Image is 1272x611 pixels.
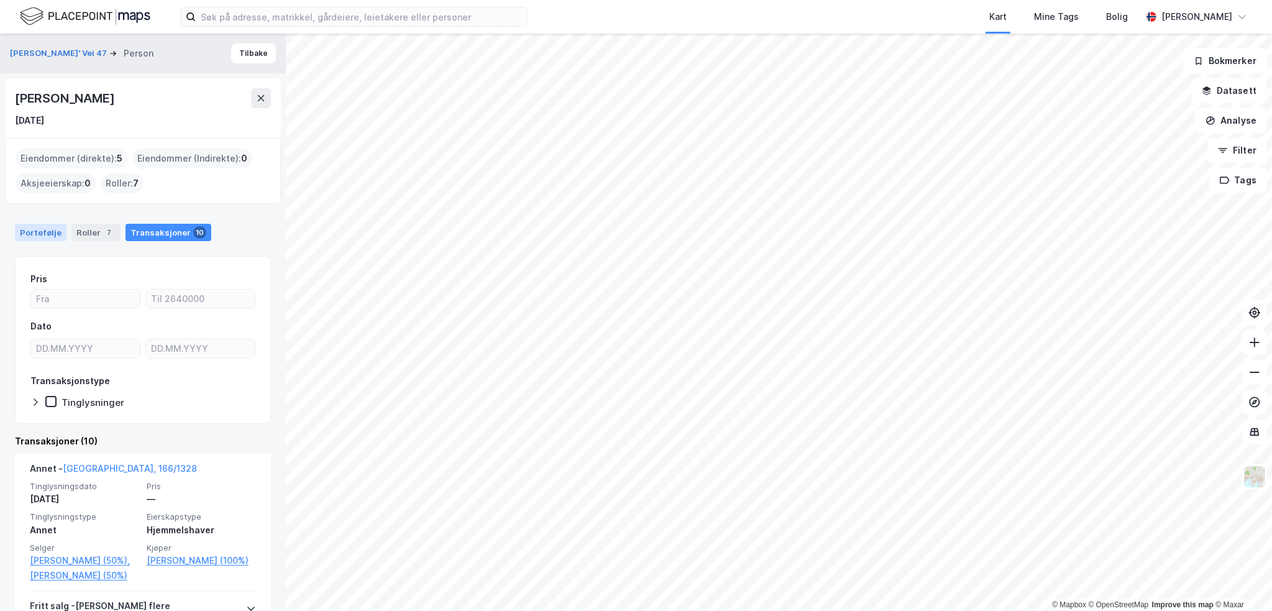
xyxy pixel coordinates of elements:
[989,9,1007,24] div: Kart
[1207,138,1267,163] button: Filter
[147,512,256,522] span: Eierskapstype
[15,113,44,128] div: [DATE]
[1052,600,1086,609] a: Mapbox
[132,149,252,168] div: Eiendommer (Indirekte) :
[30,461,197,481] div: Annet -
[16,173,96,193] div: Aksjeeierskap :
[31,339,140,358] input: DD.MM.YYYY
[15,224,66,241] div: Portefølje
[1161,9,1232,24] div: [PERSON_NAME]
[1195,108,1267,133] button: Analyse
[103,226,116,239] div: 7
[85,176,91,191] span: 0
[10,47,109,60] button: [PERSON_NAME]' Vei 47
[147,492,256,507] div: —
[1034,9,1079,24] div: Mine Tags
[30,272,47,287] div: Pris
[1243,465,1266,489] img: Z
[193,226,206,239] div: 10
[147,543,256,553] span: Kjøper
[133,176,139,191] span: 7
[71,224,121,241] div: Roller
[1152,600,1214,609] a: Improve this map
[101,173,144,193] div: Roller :
[16,149,127,168] div: Eiendommer (direkte) :
[1191,78,1267,103] button: Datasett
[1106,9,1128,24] div: Bolig
[62,397,124,408] div: Tinglysninger
[196,7,528,26] input: Søk på adresse, matrikkel, gårdeiere, leietakere eller personer
[63,463,197,474] a: [GEOGRAPHIC_DATA], 166/1328
[1089,600,1149,609] a: OpenStreetMap
[30,523,139,538] div: Annet
[241,151,247,166] span: 0
[30,481,139,492] span: Tinglysningsdato
[30,568,139,583] a: [PERSON_NAME] (50%)
[231,44,276,63] button: Tilbake
[147,481,256,492] span: Pris
[30,492,139,507] div: [DATE]
[30,553,139,568] a: [PERSON_NAME] (50%),
[30,319,52,334] div: Dato
[15,434,271,449] div: Transaksjoner (10)
[1209,168,1267,193] button: Tags
[146,339,255,358] input: DD.MM.YYYY
[1210,551,1272,611] div: Kontrollprogram for chat
[30,512,139,522] span: Tinglysningstype
[146,290,255,308] input: Til 2640000
[117,151,122,166] span: 5
[147,523,256,538] div: Hjemmelshaver
[15,88,117,108] div: [PERSON_NAME]
[1210,551,1272,611] iframe: Chat Widget
[30,374,110,388] div: Transaksjonstype
[1183,48,1267,73] button: Bokmerker
[147,553,256,568] a: [PERSON_NAME] (100%)
[20,6,150,27] img: logo.f888ab2527a4732fd821a326f86c7f29.svg
[126,224,211,241] div: Transaksjoner
[31,290,140,308] input: Fra
[124,46,153,61] div: Person
[30,543,139,553] span: Selger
